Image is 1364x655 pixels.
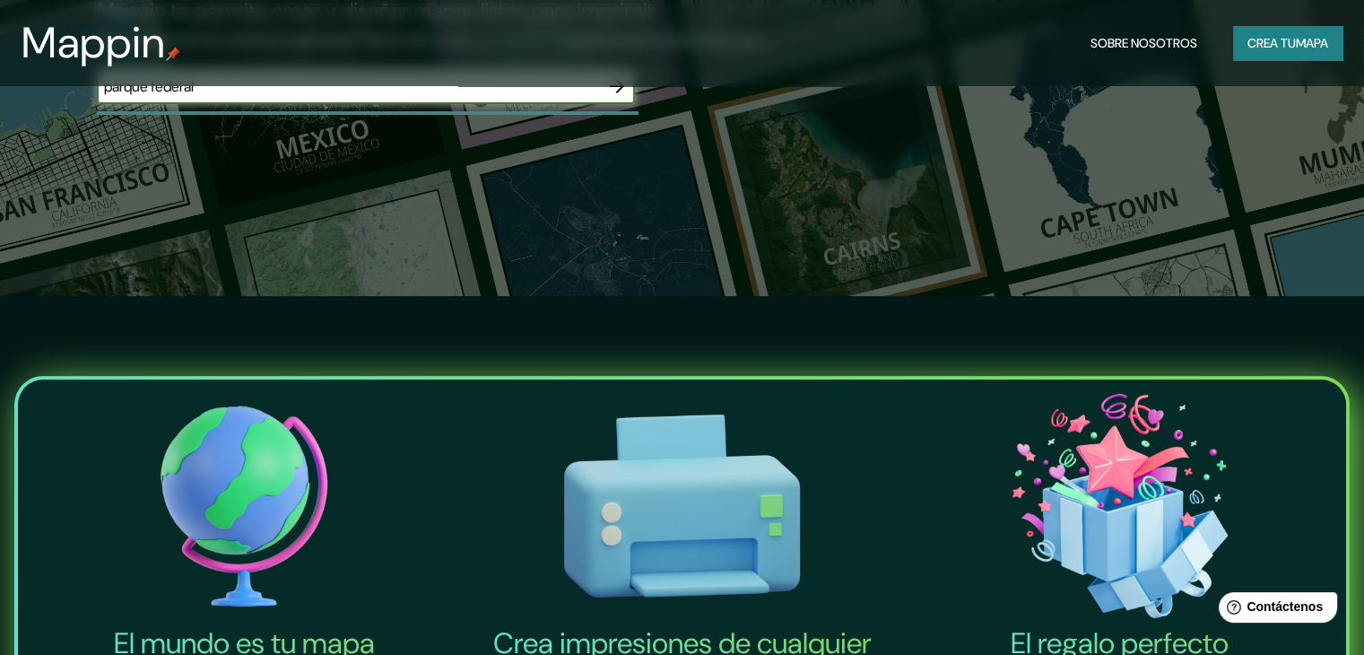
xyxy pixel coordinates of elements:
[166,47,180,61] img: pin de mapeo
[22,14,166,71] font: Mappin
[1204,585,1344,635] iframe: Lanzador de widgets de ayuda
[1296,35,1328,51] font: mapa
[1090,35,1197,51] font: Sobre nosotros
[29,387,459,625] img: El mundo es tu icono de mapa
[97,76,599,97] input: Elige tu lugar favorito
[466,387,897,625] img: Crea impresiones de cualquier tamaño-icono
[1233,26,1342,60] button: Crea tumapa
[1247,35,1296,51] font: Crea tu
[905,387,1335,625] img: El icono del regalo perfecto
[1083,26,1204,60] button: Sobre nosotros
